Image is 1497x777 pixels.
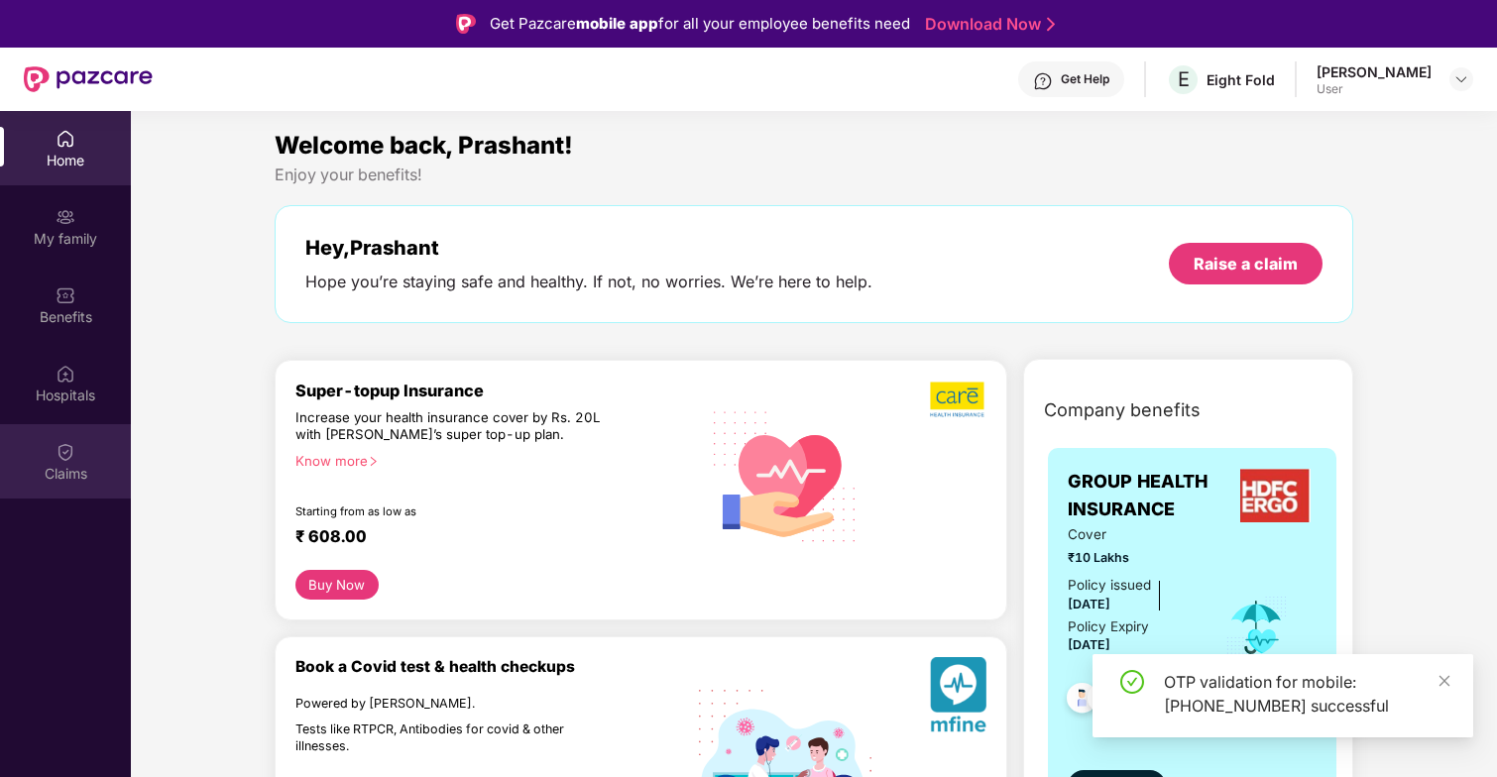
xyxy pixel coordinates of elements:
[1079,677,1127,725] img: svg+xml;base64,PHN2ZyB4bWxucz0iaHR0cDovL3d3dy53My5vcmcvMjAwMC9zdmciIHdpZHRoPSI0OC45MTUiIGhlaWdodD...
[1068,524,1198,545] span: Cover
[1068,575,1151,596] div: Policy issued
[1061,71,1109,87] div: Get Help
[295,570,379,600] button: Buy Now
[295,657,699,676] div: Book a Covid test & health checkups
[925,14,1049,35] a: Download Now
[368,456,379,467] span: right
[1224,595,1289,660] img: icon
[295,381,699,400] div: Super-topup Insurance
[930,657,986,739] img: svg+xml;base64,PHN2ZyB4bWxucz0iaHR0cDovL3d3dy53My5vcmcvMjAwMC9zdmciIHhtbG5zOnhsaW5rPSJodHRwOi8vd3...
[1194,253,1298,275] div: Raise a claim
[56,442,75,462] img: svg+xml;base64,PHN2ZyBpZD0iQ2xhaW0iIHhtbG5zPSJodHRwOi8vd3d3LnczLm9yZy8yMDAwL3N2ZyIgd2lkdGg9IjIwIi...
[1044,396,1201,424] span: Company benefits
[295,696,613,713] div: Powered by [PERSON_NAME].
[1438,674,1451,688] span: close
[1068,616,1149,637] div: Policy Expiry
[24,66,153,92] img: New Pazcare Logo
[1068,637,1110,652] span: [DATE]
[295,409,613,444] div: Increase your health insurance cover by Rs. 20L with [PERSON_NAME]’s super top-up plan.
[56,364,75,384] img: svg+xml;base64,PHN2ZyBpZD0iSG9zcGl0YWxzIiB4bWxucz0iaHR0cDovL3d3dy53My5vcmcvMjAwMC9zdmciIHdpZHRoPS...
[295,526,679,550] div: ₹ 608.00
[1033,71,1053,91] img: svg+xml;base64,PHN2ZyBpZD0iSGVscC0zMngzMiIgeG1sbnM9Imh0dHA6Ly93d3cudzMub3JnLzIwMDAvc3ZnIiB3aWR0aD...
[1058,677,1106,725] img: svg+xml;base64,PHN2ZyB4bWxucz0iaHR0cDovL3d3dy53My5vcmcvMjAwMC9zdmciIHdpZHRoPSI0OC45NDMiIGhlaWdodD...
[295,721,613,754] div: Tests like RTPCR, Antibodies for covid & other illnesses.
[1068,597,1110,611] span: [DATE]
[1207,70,1275,89] div: Eight Fold
[295,504,615,518] div: Starting from as low as
[930,381,986,418] img: b5dec4f62d2307b9de63beb79f102df3.png
[456,14,476,34] img: Logo
[56,207,75,227] img: svg+xml;base64,PHN2ZyB3aWR0aD0iMjAiIGhlaWdodD0iMjAiIHZpZXdCb3g9IjAgMCAyMCAyMCIgZmlsbD0ibm9uZSIgeG...
[490,12,910,36] div: Get Pazcare for all your employee benefits need
[1120,670,1144,694] span: check-circle
[56,129,75,149] img: svg+xml;base64,PHN2ZyBpZD0iSG9tZSIgeG1sbnM9Imh0dHA6Ly93d3cudzMub3JnLzIwMDAvc3ZnIiB3aWR0aD0iMjAiIG...
[305,236,872,260] div: Hey, Prashant
[275,165,1353,185] div: Enjoy your benefits!
[1240,469,1312,522] img: insurerLogo
[1317,62,1432,81] div: [PERSON_NAME]
[1453,71,1469,87] img: svg+xml;base64,PHN2ZyBpZD0iRHJvcGRvd24tMzJ4MzIiIHhtbG5zPSJodHRwOi8vd3d3LnczLm9yZy8yMDAwL3N2ZyIgd2...
[1164,670,1449,718] div: OTP validation for mobile: [PHONE_NUMBER] successful
[699,388,871,563] img: svg+xml;base64,PHN2ZyB4bWxucz0iaHR0cDovL3d3dy53My5vcmcvMjAwMC9zdmciIHhtbG5zOnhsaW5rPSJodHRwOi8vd3...
[295,453,687,467] div: Know more
[1047,14,1055,35] img: Stroke
[1068,468,1234,524] span: GROUP HEALTH INSURANCE
[1317,81,1432,97] div: User
[576,14,658,33] strong: mobile app
[305,272,872,292] div: Hope you’re staying safe and healthy. If not, no worries. We’re here to help.
[1178,67,1190,91] span: E
[56,285,75,305] img: svg+xml;base64,PHN2ZyBpZD0iQmVuZWZpdHMiIHhtbG5zPSJodHRwOi8vd3d3LnczLm9yZy8yMDAwL3N2ZyIgd2lkdGg9Ij...
[1068,548,1198,568] span: ₹10 Lakhs
[275,131,573,160] span: Welcome back, Prashant!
